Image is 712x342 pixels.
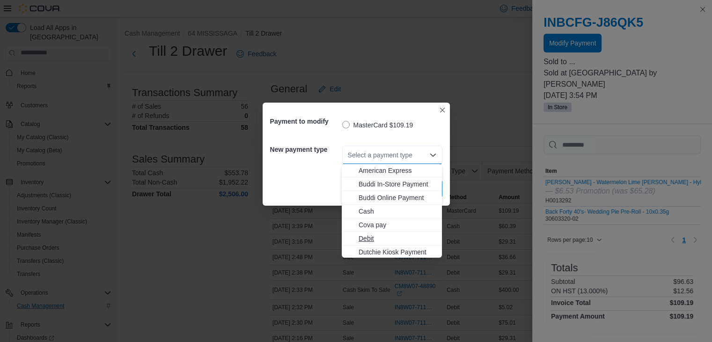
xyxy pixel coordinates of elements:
[359,247,436,257] span: Dutchie Kiosk Payment
[359,179,436,189] span: Buddi In-Store Payment
[359,166,436,175] span: American Express
[342,218,442,232] button: Cova pay
[359,207,436,216] span: Cash
[342,178,442,191] button: Buddi In-Store Payment
[270,112,340,131] h5: Payment to modify
[342,232,442,245] button: Debit
[342,164,442,178] button: American Express
[359,234,436,243] span: Debit
[342,205,442,218] button: Cash
[359,220,436,230] span: Cova pay
[437,104,448,116] button: Closes this modal window
[429,151,437,159] button: Close list of options
[270,140,340,159] h5: New payment type
[342,245,442,259] button: Dutchie Kiosk Payment
[348,149,349,161] input: Accessible screen reader label
[359,193,436,202] span: Buddi Online Payment
[342,191,442,205] button: Buddi Online Payment
[342,119,413,131] label: MasterCard $109.19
